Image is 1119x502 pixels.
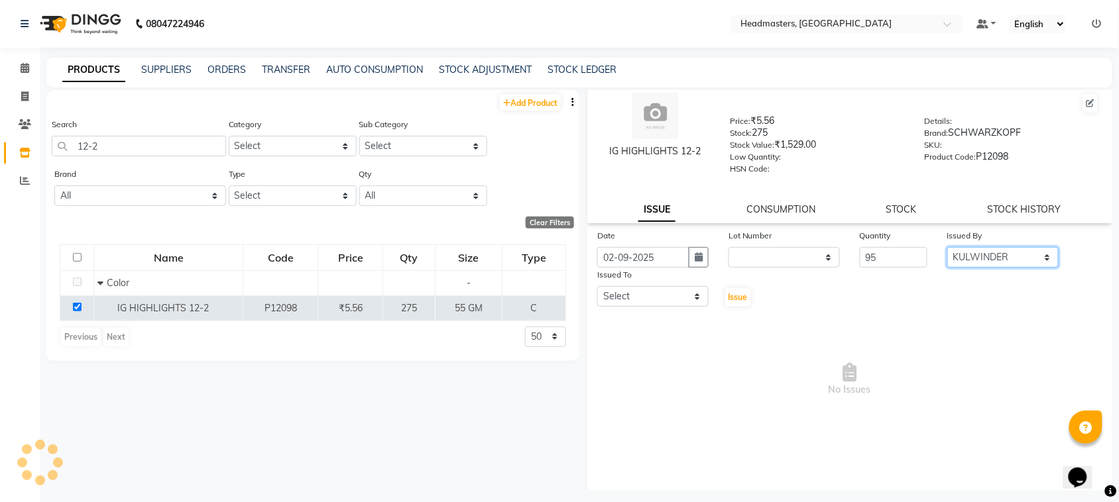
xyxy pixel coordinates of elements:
a: ORDERS [207,64,246,75]
a: STOCK HISTORY [988,203,1061,215]
label: Search [52,119,77,130]
div: ₹1,529.00 [731,138,905,156]
div: Code [244,246,317,270]
label: HSN Code: [731,163,770,175]
div: Qty [384,246,434,270]
label: Issued By [947,230,982,242]
input: Search by product name or code [52,136,226,156]
a: Add Product [500,94,561,111]
div: Name [95,246,242,270]
div: Price [319,246,382,270]
b: 08047224946 [146,5,204,42]
label: Product Code: [925,151,976,163]
div: Size [436,246,501,270]
a: STOCK LEDGER [548,64,617,75]
span: Color [107,277,129,289]
a: STOCK [886,203,917,215]
iframe: chat widget [1063,449,1106,489]
label: Issued To [597,269,632,281]
label: Category [229,119,262,130]
span: Issue [729,292,748,302]
label: Qty [359,168,372,180]
a: PRODUCTS [62,58,125,82]
label: Lot Number [729,230,772,242]
span: ₹5.56 [339,302,363,314]
a: SUPPLIERS [141,64,192,75]
label: Quantity [860,230,891,242]
span: Collapse Row [97,277,107,289]
label: Type [229,168,246,180]
span: 55 GM [455,302,483,314]
a: STOCK ADJUSTMENT [439,64,532,75]
label: Price: [731,115,751,127]
label: Details: [925,115,953,127]
div: SCHWARZKOPF [925,126,1099,144]
span: IG HIGHLIGHTS 12-2 [117,302,209,314]
a: ISSUE [638,198,676,222]
label: Brand [54,168,76,180]
img: avatar [632,93,679,139]
div: IG HIGHLIGHTS 12-2 [601,144,711,158]
label: Date [597,230,615,242]
img: logo [34,5,125,42]
label: Brand: [925,127,949,139]
label: Stock Value: [731,139,775,151]
span: - [467,277,471,289]
label: Sub Category [359,119,408,130]
label: Stock: [731,127,752,139]
span: No Issues [597,313,1102,446]
label: SKU: [925,139,943,151]
div: ₹5.56 [731,114,905,132]
a: AUTO CONSUMPTION [326,64,423,75]
span: P12098 [265,302,297,314]
a: CONSUMPTION [746,203,815,215]
div: Clear Filters [526,217,574,228]
span: C [531,302,538,314]
button: Issue [725,288,751,307]
label: Low Quantity: [731,151,782,163]
a: TRANSFER [262,64,310,75]
div: P12098 [925,150,1099,168]
div: 275 [731,126,905,144]
div: Type [503,246,565,270]
span: 275 [401,302,417,314]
